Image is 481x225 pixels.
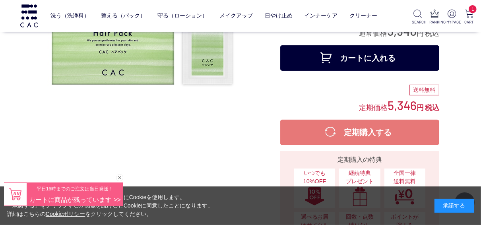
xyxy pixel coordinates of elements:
[343,169,376,186] span: 継続特典 プレゼント
[434,199,474,213] div: 承諾する
[349,6,377,25] a: クリーナー
[50,6,89,25] a: 洗う（洗浄料）
[219,6,253,25] a: メイクアップ
[305,6,338,25] a: インナーケア
[464,19,475,25] p: CART
[446,19,458,25] p: MYPAGE
[412,19,423,25] p: SEARCH
[446,10,458,25] a: MYPAGE
[425,104,439,112] span: 税込
[429,19,440,25] p: RANKING
[429,10,440,25] a: RANKING
[298,169,331,186] span: いつでも10%OFF
[265,6,293,25] a: 日やけ止め
[280,45,439,71] button: カートに入れる
[359,103,388,112] span: 定期価格
[46,211,85,217] a: Cookieポリシー
[388,98,417,112] span: 5,346
[19,4,39,27] img: logo
[283,155,436,165] div: 定期購入の特典
[387,23,417,38] span: 5,940
[425,29,439,37] span: 税込
[101,6,145,25] a: 整える（パック）
[280,120,439,145] button: 定期購入する
[388,169,421,186] span: 全国一律 送料無料
[464,10,475,25] a: 1 CART
[417,29,424,37] span: 円
[157,6,208,25] a: 守る（ローション）
[469,5,477,13] span: 1
[409,85,439,96] div: 送料無料
[412,10,423,25] a: SEARCH
[417,104,424,112] span: 円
